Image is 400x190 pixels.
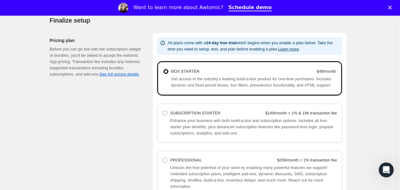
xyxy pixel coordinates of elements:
a: See full pricing details [99,72,139,77]
span: SUBSCRIPTION STARTER [170,111,221,115]
span: Unlocks the true potential of your store by enabling many powerful features we support! Unlimited... [170,165,327,189]
strong: $299/month + 1% transaction fee [277,158,337,162]
strong: $49/month [317,69,336,74]
a: Schedule demo [228,4,272,11]
p: All plans come with a which begins when you enable a plan below. Take the time you need to setup,... [168,40,340,52]
div: Want to learn more about Awtomic? [133,4,223,11]
span: Get access to the industry's leading build-a-box product for one-time purchases. Includes dynamic... [171,77,331,87]
span: PROFESSIONAL [170,158,202,162]
div: Before you can go live with the subscription widget or bundles, you'll be asked to accept the Awt... [50,46,142,77]
strong: $149/month + 1% & 19¢ transaction fee [265,111,337,115]
span: Finalize setup [50,17,90,24]
b: 14-day free trial [206,40,236,45]
div: Close [388,6,394,9]
button: Learn more [278,47,299,51]
h2: Pricing plan [50,37,142,44]
iframe: Intercom live chat [379,162,394,177]
img: Profile image for Emily [118,3,128,13]
span: BOX STARTER [171,69,200,74]
span: Enhance your business with both build-a-box and subscription options. Includes all box-starter pl... [170,118,333,135]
